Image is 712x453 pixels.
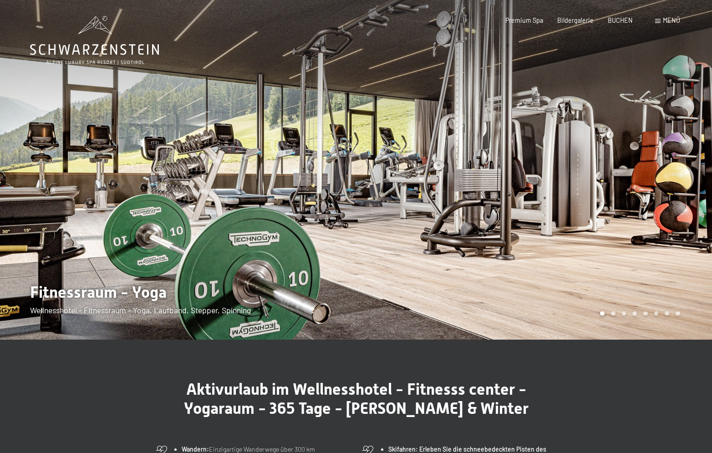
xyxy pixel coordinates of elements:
div: Carousel Page 7 [665,311,669,316]
div: Carousel Page 6 [654,311,659,316]
strong: Wandern: [182,445,209,453]
div: Carousel Page 8 [676,311,680,316]
span: Aktivurlaub im Wellnesshotel - Fitnesss center - Yogaraum - 365 Tage - [PERSON_NAME] & Winter [184,380,529,417]
div: Carousel Pagination [597,311,680,316]
div: Carousel Page 4 [632,311,637,316]
a: Bildergalerie [557,16,594,24]
div: Carousel Page 2 [611,311,615,316]
a: BUCHEN [608,16,633,24]
strong: Skifahren: [388,445,418,453]
div: Carousel Page 1 (Current Slide) [600,311,605,316]
span: Menü [663,16,680,24]
a: Premium Spa [505,16,543,24]
div: Carousel Page 3 [622,311,626,316]
div: Carousel Page 5 [643,311,648,316]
